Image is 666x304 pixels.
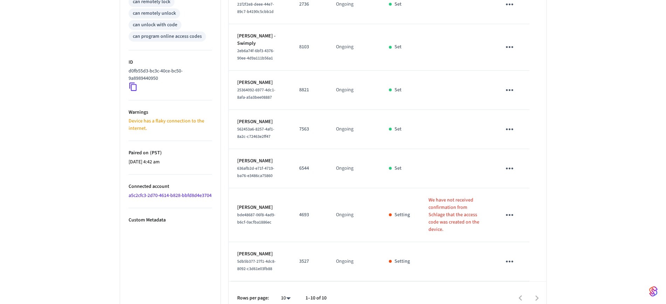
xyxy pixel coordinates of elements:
td: Ongoing [328,188,381,242]
p: 1–10 of 10 [305,295,327,302]
p: Warnings [129,109,212,116]
p: Set [394,43,401,51]
p: 2736 [299,1,319,8]
p: Device has a flaky connection to the internet. [129,118,212,132]
p: [PERSON_NAME] [237,250,282,258]
p: [PERSON_NAME] [237,204,282,211]
p: Set [394,126,401,133]
span: 5db5b377-27f1-4dc8-8092-c3d61e03fb88 [237,259,276,272]
p: 8821 [299,86,319,94]
p: We have not received confirmation from Schlage that the access code was created on the device. [428,197,485,233]
img: SeamLogoGradient.69752ec5.svg [649,286,658,297]
p: 8103 [299,43,319,51]
p: Connected account [129,183,212,190]
p: [PERSON_NAME] [237,157,282,165]
p: Set [394,165,401,172]
p: Setting [394,258,410,265]
span: 2eb6a74f-6bf3-4376-90ee-4d9a111b56a1 [237,48,274,61]
a: a5c2cfc3-2d70-4614-b828-bbfd8d4e3704 [129,192,212,199]
td: Ongoing [328,242,381,281]
p: Paired on [129,149,212,157]
p: Custom Metadata [129,217,212,224]
p: Rows per page: [237,295,269,302]
td: Ongoing [328,110,381,149]
p: Setting [394,211,410,219]
span: 562453a6-8257-4af1-8a2c-c72463e2ff47 [237,126,274,140]
td: Ongoing [328,71,381,110]
p: [DATE] 4:42 am [129,158,212,166]
div: can program online access codes [133,33,202,40]
p: [PERSON_NAME] [237,79,282,86]
p: 7563 [299,126,319,133]
p: [PERSON_NAME] - Swimply [237,33,282,47]
p: Set [394,86,401,94]
p: 3527 [299,258,319,265]
p: Set [394,1,401,8]
td: Ongoing [328,24,381,71]
p: 4693 [299,211,319,219]
div: can unlock with code [133,21,177,29]
div: can remotely unlock [133,10,176,17]
span: bde48687-06f8-4ad9-b6cf-0acfba1886ec [237,212,275,225]
p: 6544 [299,165,319,172]
div: 10 [277,293,294,303]
span: 636afb2d-e71f-4719-ba76-e3486ca75860 [237,165,274,179]
td: Ongoing [328,149,381,188]
span: ( PST ) [149,149,162,156]
p: ID [129,59,212,66]
p: [PERSON_NAME] [237,118,282,126]
span: 25364092-6977-4dc1-8afa-a5a3bee08887 [237,87,275,100]
p: d0fb55d3-bc3c-40ce-bc50-9a8989440950 [129,68,209,82]
span: 21f2f2e8-deee-44e7-89c7-b4190c5cbb1d [237,1,274,15]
